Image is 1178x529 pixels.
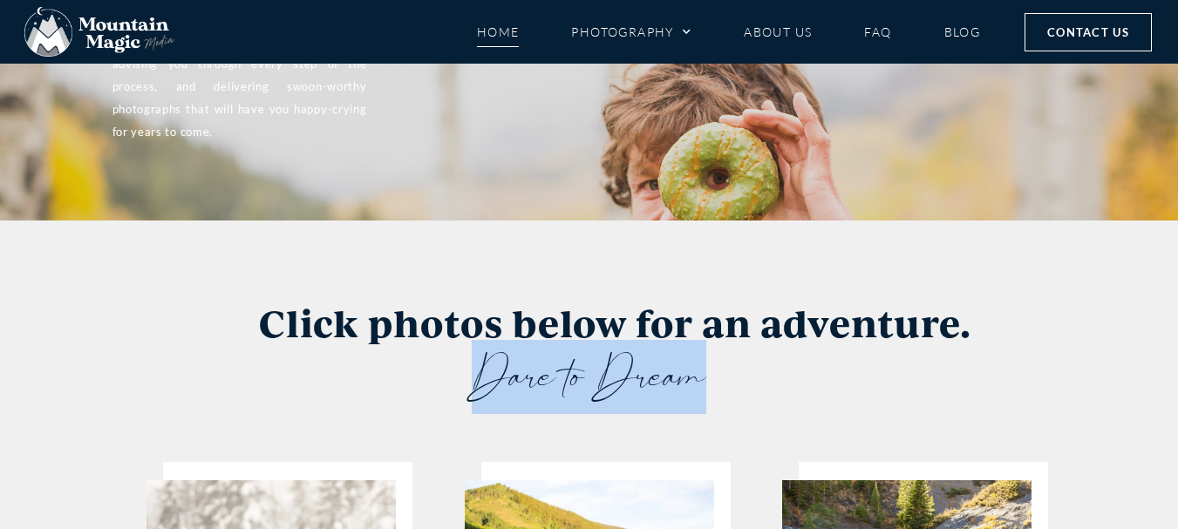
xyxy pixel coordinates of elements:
[864,17,891,47] a: FAQ
[24,7,174,58] img: Mountain Magic Media photography logo Crested Butte Photographer
[571,17,691,47] a: Photography
[944,17,981,47] a: Blog
[119,302,1113,344] h3: Click photos below for an adventure.
[477,17,520,47] a: Home
[66,340,1113,414] h3: Dare to Dream
[744,17,812,47] a: About Us
[1025,13,1152,51] a: Contact Us
[477,17,981,47] nav: Menu
[1047,23,1129,42] span: Contact Us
